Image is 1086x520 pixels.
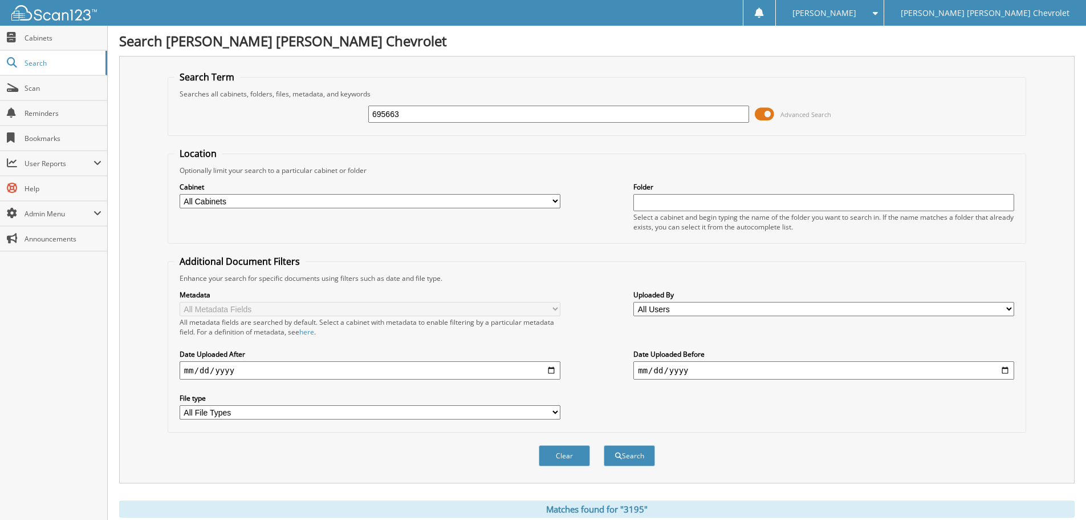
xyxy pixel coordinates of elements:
span: Cabinets [25,33,101,43]
button: Clear [539,445,590,466]
legend: Additional Document Filters [174,255,306,268]
span: Bookmarks [25,134,101,143]
legend: Location [174,147,222,160]
legend: Search Term [174,71,240,83]
label: Uploaded By [633,290,1014,300]
iframe: Chat Widget [1029,465,1086,520]
label: Date Uploaded After [180,349,560,359]
span: [PERSON_NAME] [PERSON_NAME] Chevrolet [901,10,1069,17]
div: Enhance your search for specific documents using filters such as date and file type. [174,273,1020,283]
label: Date Uploaded Before [633,349,1014,359]
span: User Reports [25,159,93,168]
label: File type [180,393,560,403]
label: Folder [633,182,1014,192]
h1: Search [PERSON_NAME] [PERSON_NAME] Chevrolet [119,31,1075,50]
span: Advanced Search [780,110,831,119]
input: end [633,361,1014,380]
label: Cabinet [180,182,560,192]
div: Matches found for "3195" [119,501,1075,518]
span: Announcements [25,234,101,244]
span: [PERSON_NAME] [792,10,856,17]
span: Help [25,184,101,194]
span: Search [25,58,100,68]
input: start [180,361,560,380]
img: scan123-logo-white.svg [11,5,97,21]
div: All metadata fields are searched by default. Select a cabinet with metadata to enable filtering b... [180,317,560,337]
span: Scan [25,83,101,93]
label: Metadata [180,290,560,300]
a: here [299,327,314,337]
button: Search [604,445,655,466]
div: Searches all cabinets, folders, files, metadata, and keywords [174,89,1020,99]
span: Reminders [25,108,101,118]
span: Admin Menu [25,209,93,219]
div: Optionally limit your search to a particular cabinet or folder [174,166,1020,175]
div: Select a cabinet and begin typing the name of the folder you want to search in. If the name match... [633,212,1014,232]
